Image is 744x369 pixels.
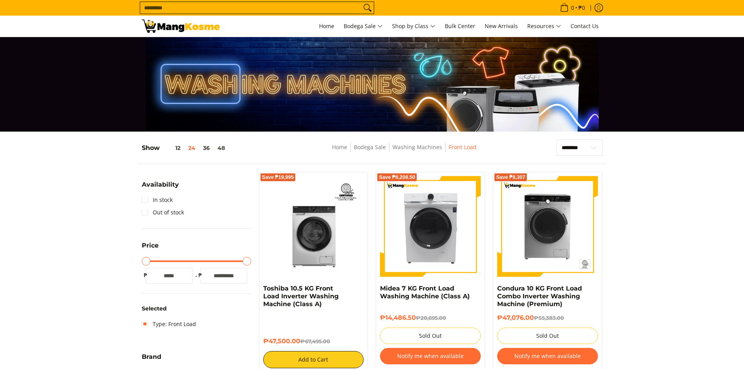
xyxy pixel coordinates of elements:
a: In stock [142,194,173,206]
span: Home [319,22,334,30]
img: Condura 10 KG Front Load Combo Inverter Washing Machine (Premium) [497,176,598,277]
span: Availability [142,182,179,188]
a: Bulk Center [441,16,479,37]
span: 0 [570,5,575,11]
a: Home [332,143,347,151]
span: • [558,4,587,12]
span: Bulk Center [445,22,475,30]
a: Shop by Class [388,16,439,37]
button: Add to Cart [263,351,364,368]
del: ₱67,495.00 [300,338,330,344]
a: Bodega Sale [340,16,387,37]
span: Resources [527,21,561,31]
a: Type: Front Load [142,318,196,330]
button: Search [361,2,374,14]
h6: Selected [142,305,251,312]
nav: Main Menu [228,16,603,37]
del: ₱20,695.00 [416,315,446,321]
h5: Show [142,144,229,152]
nav: Breadcrumbs [278,143,530,160]
button: Notify me when available [497,348,598,364]
span: ₱0 [577,5,586,11]
span: Save ₱19,995 [262,175,294,180]
span: Shop by Class [392,21,435,31]
span: ₱ [196,271,204,279]
span: ₱ [142,271,150,279]
a: Bodega Sale [354,143,386,151]
button: 36 [199,145,214,151]
a: Washing Machines [393,143,442,151]
a: Condura 10 KG Front Load Combo Inverter Washing Machine (Premium) [497,285,582,308]
button: 48 [214,145,229,151]
del: ₱55,383.00 [534,315,564,321]
span: Front Load [449,143,476,152]
a: Toshiba 10.5 KG Front Load Inverter Washing Machine (Class A) [263,285,339,308]
button: 12 [160,145,184,151]
span: New Arrivals [485,22,518,30]
summary: Open [142,182,179,194]
h6: ₱14,486.50 [380,314,481,322]
a: Out of stock [142,206,184,219]
h6: ₱47,076.00 [497,314,598,322]
img: Toshiba 10.5 KG Front Load Inverter Washing Machine (Class A) [263,176,364,277]
a: New Arrivals [481,16,522,37]
img: Midea 7 KG Front Load Washing Machine (Class A) [380,176,481,277]
button: Sold Out [380,328,481,344]
a: Home [315,16,338,37]
button: Notify me when available [380,348,481,364]
span: Contact Us [571,22,599,30]
span: Save ₱8,307 [496,175,525,180]
a: Midea 7 KG Front Load Washing Machine (Class A) [380,285,470,300]
a: Contact Us [567,16,603,37]
summary: Open [142,354,161,366]
span: Brand [142,354,161,360]
span: Save ₱6,208.50 [379,175,415,180]
button: Sold Out [497,328,598,344]
span: Bodega Sale [344,21,383,31]
a: Resources [523,16,565,37]
h6: ₱47,500.00 [263,337,364,345]
button: 24 [184,145,199,151]
summary: Open [142,242,159,255]
img: Washing Machines l Mang Kosme: Home Appliances Warehouse Sale Partner Front Load [142,20,220,33]
span: Price [142,242,159,249]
